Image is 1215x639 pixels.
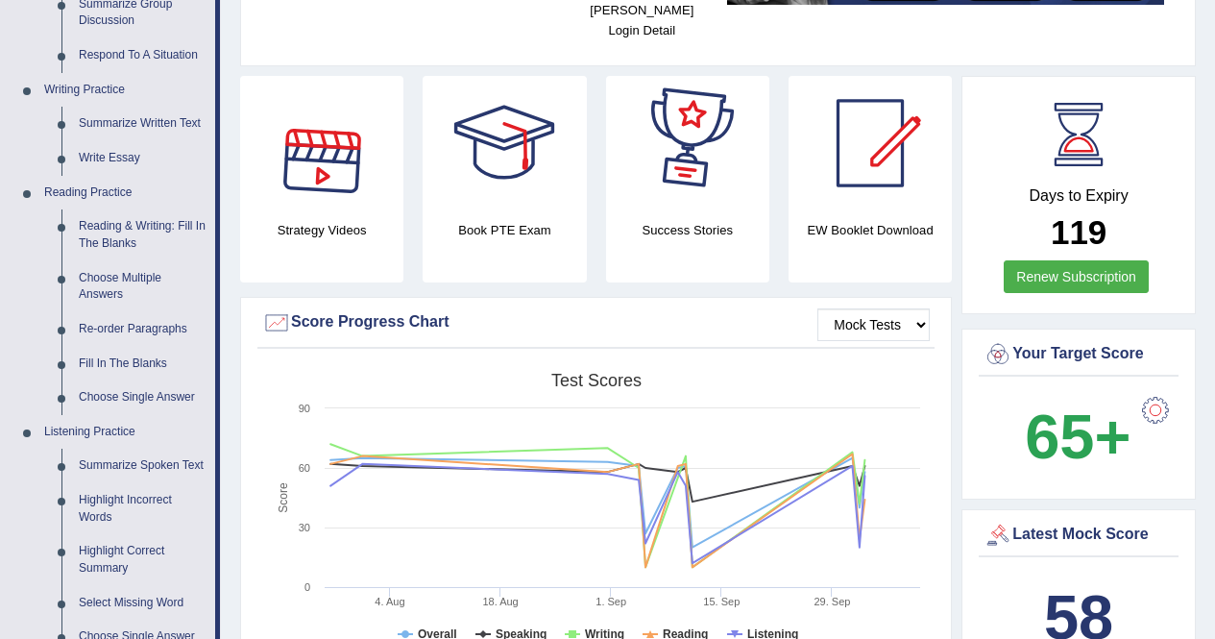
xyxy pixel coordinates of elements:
a: Highlight Incorrect Words [70,483,215,534]
tspan: Test scores [551,371,642,390]
text: 60 [299,462,310,474]
tspan: 4. Aug [375,596,404,607]
a: Fill In The Blanks [70,347,215,381]
a: Reading & Writing: Fill In The Blanks [70,209,215,260]
b: 65+ [1025,402,1130,472]
text: 30 [299,522,310,533]
a: Choose Single Answer [70,381,215,415]
h4: Book PTE Exam [423,220,586,240]
tspan: 1. Sep [595,596,626,607]
a: Summarize Written Text [70,107,215,141]
a: Listening Practice [36,415,215,450]
tspan: Score [277,482,290,513]
h4: EW Booklet Download [789,220,952,240]
a: Re-order Paragraphs [70,312,215,347]
h4: Days to Expiry [984,187,1174,205]
tspan: 29. Sep [814,596,850,607]
text: 0 [304,581,310,593]
tspan: 15. Sep [703,596,740,607]
div: Score Progress Chart [262,308,930,337]
a: Select Missing Word [70,586,215,621]
a: Highlight Correct Summary [70,534,215,585]
div: Your Target Score [984,340,1174,369]
a: Writing Practice [36,73,215,108]
a: Renew Subscription [1004,260,1149,293]
a: Respond To A Situation [70,38,215,73]
tspan: 18. Aug [482,596,518,607]
b: 119 [1051,213,1106,251]
a: Summarize Spoken Text [70,449,215,483]
div: Latest Mock Score [984,521,1174,550]
a: Reading Practice [36,176,215,210]
h4: Success Stories [606,220,769,240]
a: Choose Multiple Answers [70,261,215,312]
a: Write Essay [70,141,215,176]
h4: Strategy Videos [240,220,403,240]
text: 90 [299,403,310,414]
